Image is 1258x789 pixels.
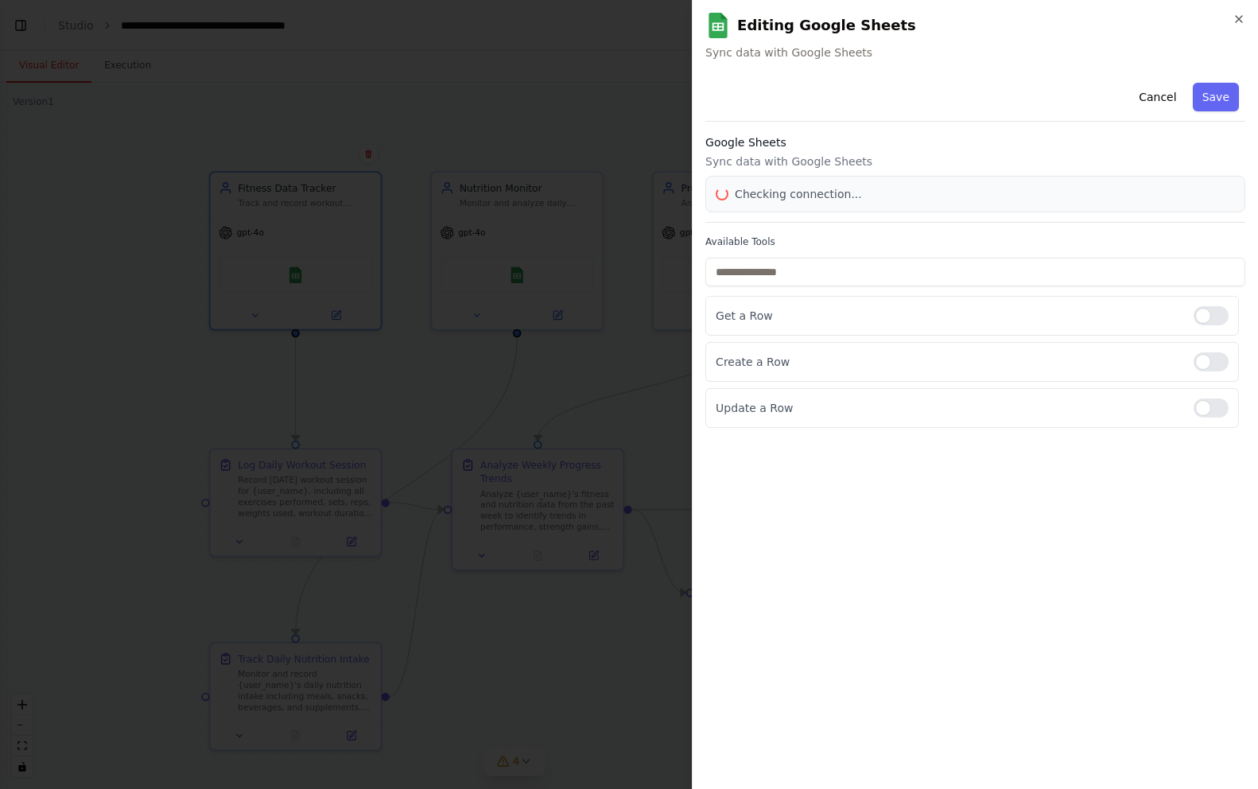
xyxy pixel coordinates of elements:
p: Sync data with Google Sheets [705,154,1245,169]
p: Update a Row [716,400,1181,416]
span: Checking connection... [735,186,862,202]
button: Cancel [1129,83,1186,111]
h3: Google Sheets [705,134,1245,150]
span: Sync data with Google Sheets [705,45,1245,60]
p: Get a Row [716,308,1181,324]
h2: Editing Google Sheets [705,13,1245,38]
img: Google Sheets [705,13,731,38]
p: Create a Row [716,354,1181,370]
label: Available Tools [705,235,1245,248]
button: Save [1193,83,1239,111]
